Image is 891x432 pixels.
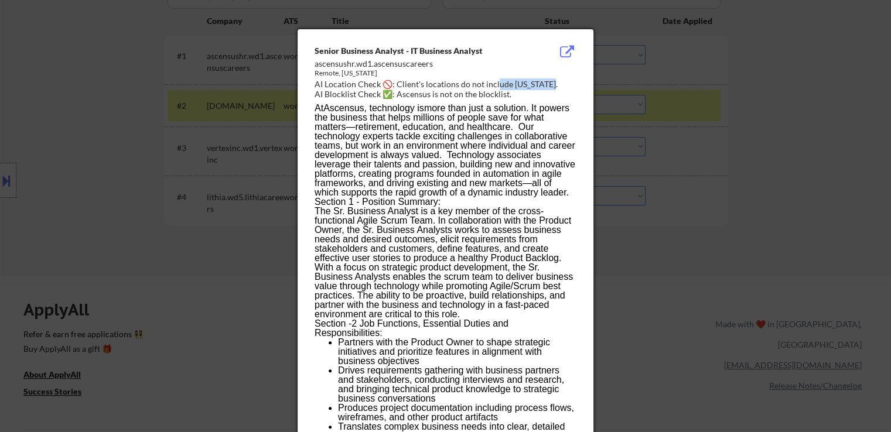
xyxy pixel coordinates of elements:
li: Partners with the Product Owner to shape strategic initiatives and prioritize features in alignme... [338,338,576,366]
div: AI Blocklist Check ✅: Ascensus is not on the blocklist. [315,88,581,100]
div: AI Location Check 🚫: Client's locations do not include [US_STATE]. [315,78,581,90]
li: Produces project documentation including process flows, wireframes, and other product artifacts [338,403,576,422]
p: The Sr. Business Analyst is a key member of the cross-functional Agile Scrum Team. In collaborati... [315,207,576,319]
div: Remote, [US_STATE] [315,68,517,78]
span: Ascensus, technology is [323,103,424,113]
h1: Section -2 Job Functions, Essential Duties and Responsibilities: [315,319,576,338]
p: At more than just a solution. It powers the business that helps millions of people save for what ... [315,104,576,197]
div: ascensushr.wd1.ascensuscareers [315,58,517,70]
h1: Section 1 - Position Summary: [315,197,576,207]
li: Drives requirements gathering with business partners and stakeholders, conducting interviews and ... [338,366,576,403]
div: Senior Business Analyst - IT Business Analyst [315,45,517,57]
